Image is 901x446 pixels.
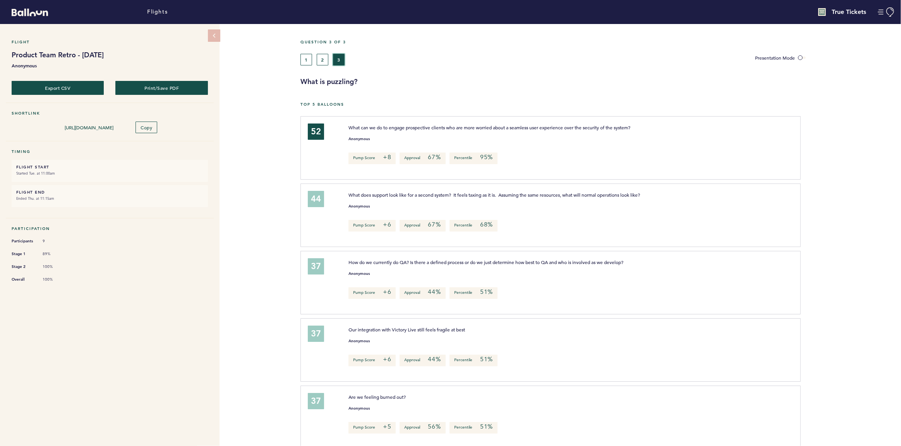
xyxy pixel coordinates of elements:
em: 95% [480,153,493,161]
small: Anonymous [348,204,370,208]
b: Anonymous [12,62,208,69]
a: Flights [147,8,168,16]
div: 37 [308,326,324,342]
p: Percentile [450,355,498,366]
svg: Balloon [12,9,48,16]
h5: Shortlink [12,111,208,116]
small: Started Tue. at 11:00am [16,170,203,177]
h5: Timing [12,149,208,154]
p: Approval [400,287,445,299]
p: Pump Score [348,355,396,366]
p: Approval [400,220,445,232]
em: +6 [383,355,391,363]
button: 2 [317,54,328,65]
span: 100% [43,264,66,269]
h6: FLIGHT START [16,165,203,170]
em: +6 [383,221,391,228]
h3: What is puzzling? [300,77,895,86]
p: Percentile [450,422,498,434]
span: Stage 1 [12,250,35,258]
span: Participants [12,237,35,245]
span: Our integration with Victory Live still feels fragile at best [348,326,465,333]
em: 44% [428,355,441,363]
p: Percentile [450,287,498,299]
p: Approval [400,422,445,434]
div: 52 [308,124,324,140]
small: Ended Thu. at 11:15am [16,195,203,202]
em: 44% [428,288,441,296]
span: What can we do to engage prospective clients who are more worried about a seamless user experienc... [348,124,630,130]
span: 100% [43,277,66,282]
p: Pump Score [348,287,396,299]
div: 44 [308,191,324,207]
h5: Question 3 of 3 [300,39,895,45]
span: Overall [12,276,35,283]
div: 37 [308,258,324,274]
h4: True Tickets [832,7,866,17]
p: Approval [400,355,445,366]
p: Percentile [450,220,498,232]
h5: Top 5 Balloons [300,102,895,107]
button: Manage Account [878,7,895,17]
small: Anonymous [348,272,370,276]
em: 51% [480,423,493,431]
div: 37 [308,393,324,409]
em: +5 [383,423,391,431]
h6: FLIGHT END [16,190,203,195]
h1: Product Team Retro - [DATE] [12,50,208,60]
a: Balloon [6,8,48,16]
p: Approval [400,153,445,164]
span: Copy [141,124,152,130]
h5: Flight [12,39,208,45]
em: 68% [480,221,493,228]
button: Copy [136,122,157,133]
em: 67% [428,221,441,228]
h5: Participation [12,226,208,231]
span: How do we currently do QA? Is there a defined process or do we just determine how best to QA and ... [348,259,623,265]
p: Pump Score [348,422,396,434]
p: Pump Score [348,153,396,164]
small: Anonymous [348,339,370,343]
small: Anonymous [348,137,370,141]
em: 51% [480,355,493,363]
em: 56% [428,423,441,431]
span: 89% [43,251,66,257]
em: 51% [480,288,493,296]
em: +6 [383,288,391,296]
button: Export CSV [12,81,104,95]
button: 3 [333,54,345,65]
button: 1 [300,54,312,65]
span: What does support look like for a second system? It feels taxing as it is. Assuming the same reso... [348,192,640,198]
em: +8 [383,153,391,161]
span: Stage 2 [12,263,35,271]
em: 67% [428,153,441,161]
span: Are we feeling burned out? [348,394,406,400]
span: 9 [43,238,66,244]
small: Anonymous [348,407,370,410]
button: Print/Save PDF [115,81,208,95]
p: Pump Score [348,220,396,232]
p: Percentile [450,153,498,164]
span: Presentation Mode [755,55,795,61]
